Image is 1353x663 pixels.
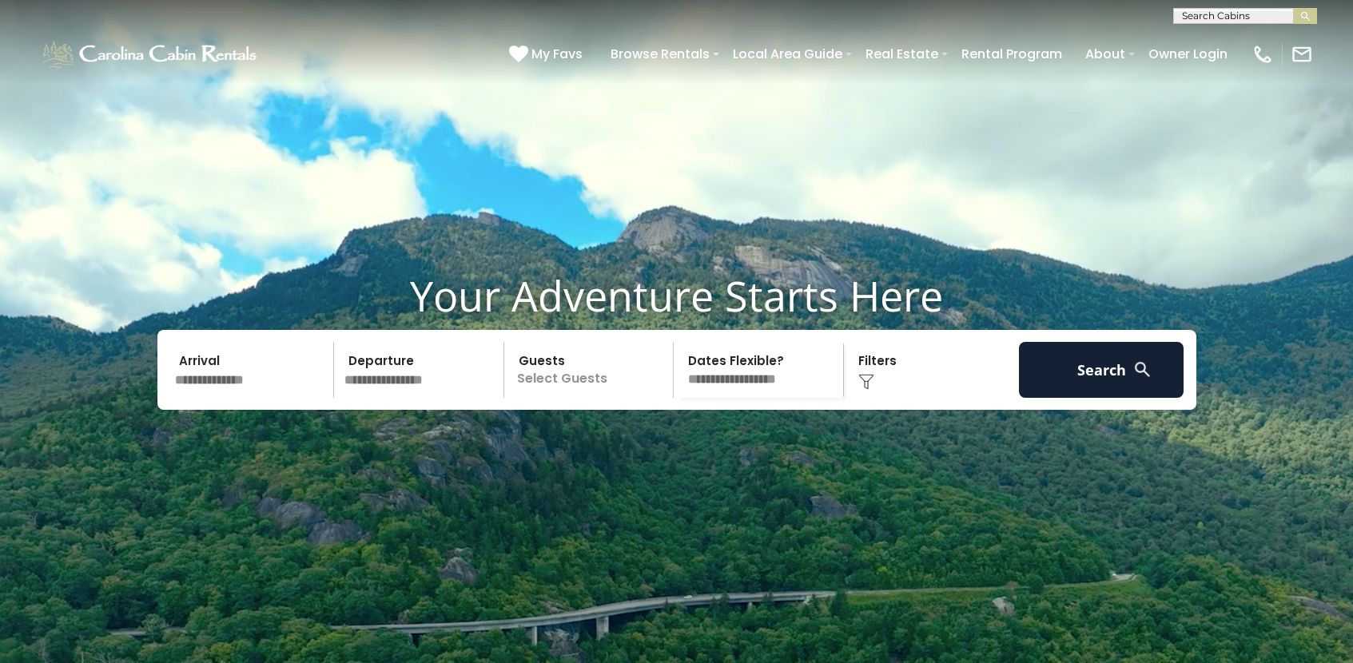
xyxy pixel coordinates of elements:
button: Search [1019,342,1184,398]
img: mail-regular-white.png [1291,43,1313,66]
h1: Your Adventure Starts Here [12,271,1341,320]
a: Local Area Guide [725,40,850,68]
p: Select Guests [509,342,674,398]
a: Real Estate [858,40,946,68]
a: My Favs [509,44,587,65]
a: Browse Rentals [603,40,718,68]
img: search-regular-white.png [1132,359,1152,379]
a: Owner Login [1140,40,1236,68]
img: White-1-1-2.png [40,38,261,70]
img: phone-regular-white.png [1252,43,1274,66]
img: filter--v1.png [858,374,874,390]
span: My Favs [531,44,583,64]
a: About [1077,40,1133,68]
a: Rental Program [953,40,1070,68]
